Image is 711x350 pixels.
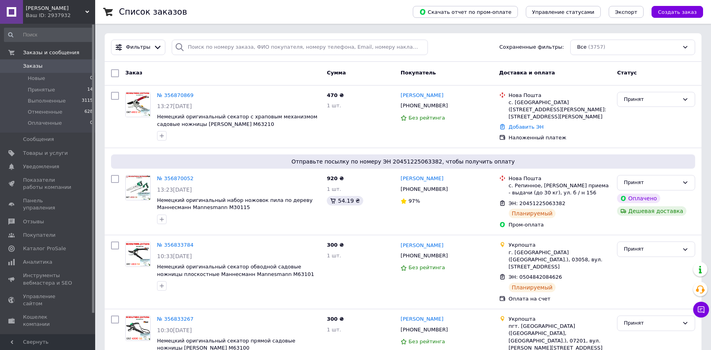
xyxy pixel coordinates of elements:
[172,40,428,55] input: Поиск по номеру заказа, ФИО покупателя, номеру телефона, Email, номеру накладной
[82,97,93,105] span: 3115
[526,6,601,18] button: Управление статусами
[125,175,151,200] a: Фото товару
[577,44,586,51] span: Все
[327,253,341,259] span: 1 шт.
[413,6,518,18] button: Скачать отчет по пром-оплате
[401,92,443,99] a: [PERSON_NAME]
[126,92,150,117] img: Фото товару
[87,86,93,93] span: 14
[23,136,54,143] span: Сообщения
[509,249,611,271] div: г. [GEOGRAPHIC_DATA] ([GEOGRAPHIC_DATA].), 03058, вул. [STREET_ADDRESS]
[327,92,344,98] span: 470 ₴
[23,163,59,170] span: Уведомления
[28,75,45,82] span: Новые
[693,302,709,318] button: Чат с покупателем
[399,184,449,194] div: [PHONE_NUMBER]
[624,179,679,187] div: Принят
[399,101,449,111] div: [PHONE_NUMBER]
[327,242,344,248] span: 300 ₴
[157,316,194,322] a: № 356833267
[327,186,341,192] span: 1 шт.
[644,9,703,15] a: Создать заказ
[28,120,62,127] span: Оплаченные
[157,242,194,248] a: № 356833784
[509,182,611,196] div: с. Репинное, [PERSON_NAME] приема - выдачи (до 30 кг), ул. б / н 156
[327,196,363,205] div: 54.19 ₴
[26,12,95,19] div: Ваш ID: 2937932
[126,242,150,266] img: Фото товару
[119,7,187,17] h1: Список заказов
[509,316,611,323] div: Укрпошта
[615,9,637,15] span: Экспорт
[157,114,317,127] a: Немецкий оригинальный секатор с храповым механизмом садовые ножницы [PERSON_NAME] M63210
[114,158,692,165] span: Отправьте посылку по номеру ЭН 20451225063382, чтобы получить оплату
[408,339,445,344] span: Без рейтинга
[125,316,151,341] a: Фото товару
[23,245,66,252] span: Каталог ProSale
[327,175,344,181] span: 920 ₴
[23,218,44,225] span: Отзывы
[408,115,445,121] span: Без рейтинга
[90,75,93,82] span: 0
[26,5,85,12] span: МАННЕСМАНН МАРКЕТ
[509,99,611,121] div: с. [GEOGRAPHIC_DATA] ([STREET_ADDRESS][PERSON_NAME]: [STREET_ADDRESS][PERSON_NAME]
[126,44,151,51] span: Фильтры
[23,63,42,70] span: Заказы
[624,245,679,253] div: Принят
[509,209,556,218] div: Планируемый
[327,70,346,76] span: Сумма
[509,242,611,249] div: Укрпошта
[157,327,192,333] span: 10:30[DATE]
[157,175,194,181] a: № 356870052
[28,86,55,93] span: Принятые
[327,103,341,108] span: 1 шт.
[609,6,644,18] button: Экспорт
[509,134,611,141] div: Наложенный платеж
[419,8,512,15] span: Скачать отчет по пром-оплате
[617,206,686,216] div: Дешевая доставка
[509,200,565,206] span: ЭН: 20451225063382
[28,97,66,105] span: Выполненные
[509,124,544,130] a: Добавить ЭН
[125,92,151,117] a: Фото товару
[23,49,79,56] span: Заказы и сообщения
[499,44,564,51] span: Сохраненные фильтры:
[658,9,697,15] span: Создать заказ
[23,197,73,211] span: Панель управления
[157,253,192,259] span: 10:33[DATE]
[4,28,94,42] input: Поиск
[125,242,151,267] a: Фото товару
[157,264,314,277] a: Немецкий оригинальный секатор обводной садовые ножницы плоскостные Маннесманн Mannesmann M63101
[617,70,637,76] span: Статус
[509,92,611,99] div: Нова Пошта
[23,314,73,328] span: Кошелек компании
[588,44,605,50] span: (3757)
[23,177,73,191] span: Показатели работы компании
[23,232,56,239] span: Покупатели
[652,6,703,18] button: Создать заказ
[509,274,562,280] span: ЭН: 0504842084626
[401,316,443,323] a: [PERSON_NAME]
[157,186,192,193] span: 13:23[DATE]
[408,198,420,204] span: 97%
[617,194,660,203] div: Оплачено
[408,264,445,270] span: Без рейтинга
[401,242,443,249] a: [PERSON_NAME]
[327,327,341,333] span: 1 шт.
[157,197,312,211] a: Немецкий оригинальный набор ножовок пила по дереву Маннесманн Mannesmann M30115
[84,108,93,116] span: 628
[509,295,611,302] div: Оплата на счет
[23,272,73,286] span: Инструменты вебмастера и SEO
[126,175,150,200] img: Фото товару
[157,92,194,98] a: № 356870869
[23,150,68,157] span: Товары и услуги
[401,175,443,183] a: [PERSON_NAME]
[624,319,679,327] div: Принят
[509,175,611,182] div: Нова Пошта
[399,251,449,261] div: [PHONE_NUMBER]
[509,221,611,228] div: Пром-оплата
[23,293,73,307] span: Управление сайтом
